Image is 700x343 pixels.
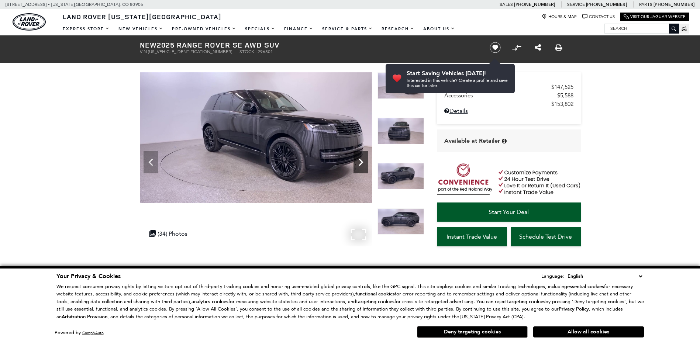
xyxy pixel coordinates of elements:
[639,2,652,7] span: Parts
[63,12,221,21] span: Land Rover [US_STATE][GEOGRAPHIC_DATA]
[140,41,477,49] h1: 2025 Range Rover SE AWD SUV
[140,40,157,50] strong: New
[13,13,46,31] img: Land Rover
[582,14,615,20] a: Contact Us
[318,22,377,35] a: Service & Parts
[280,22,318,35] a: Finance
[514,1,555,7] a: [PHONE_NUMBER]
[255,49,273,54] span: L296501
[559,306,589,312] a: Privacy Policy
[437,202,581,222] a: Start Your Deal
[586,1,627,7] a: [PHONE_NUMBER]
[487,42,503,53] button: Save vehicle
[541,274,564,278] div: Language:
[58,12,226,21] a: Land Rover [US_STATE][GEOGRAPHIC_DATA]
[356,298,394,305] strong: targeting cookies
[502,138,507,144] div: Vehicle is in stock and ready for immediate delivery. Due to demand, availability is subject to c...
[555,43,562,52] a: Print this New 2025 Range Rover SE AWD SUV
[507,298,545,305] strong: targeting cookies
[140,49,148,54] span: VIN:
[241,22,280,35] a: Specials
[355,291,395,297] strong: functional cookies
[535,43,541,52] a: Share this New 2025 Range Rover SE AWD SUV
[542,14,577,20] a: Hours & Map
[557,92,573,99] span: $5,588
[144,151,158,173] div: Previous
[444,84,573,90] a: MSRP $147,525
[145,226,191,241] div: (34) Photos
[168,22,241,35] a: Pre-Owned Vehicles
[444,107,573,114] a: Details
[624,14,686,20] a: Visit Our Jaguar Website
[140,72,372,203] img: New 2025 Santorini Black Land Rover SE image 2
[417,326,528,338] button: Deny targeting cookies
[58,22,459,35] nav: Main Navigation
[239,49,255,54] span: Stock:
[62,313,107,320] strong: Arbitration Provision
[82,330,104,335] a: ComplyAuto
[354,151,368,173] div: Next
[56,272,121,280] span: Your Privacy & Cookies
[511,42,522,53] button: Compare Vehicle
[444,137,500,145] span: Available at Retailer
[377,118,424,144] img: New 2025 Santorini Black Land Rover SE image 3
[13,13,46,31] a: land-rover
[148,49,232,54] span: [US_VEHICLE_IDENTIFICATION_NUMBER]
[419,22,459,35] a: About Us
[559,306,589,312] u: Privacy Policy
[444,84,551,90] span: MSRP
[377,208,424,235] img: New 2025 Santorini Black Land Rover SE image 5
[56,283,644,321] p: We respect consumer privacy rights by letting visitors opt out of third-party tracking cookies an...
[511,227,581,246] a: Schedule Test Drive
[444,92,557,99] span: Accessories
[377,72,424,99] img: New 2025 Santorini Black Land Rover SE image 2
[533,326,644,337] button: Allow all cookies
[114,22,168,35] a: New Vehicles
[551,84,573,90] span: $147,525
[437,227,507,246] a: Instant Trade Value
[567,283,604,290] strong: essential cookies
[192,298,228,305] strong: analytics cookies
[566,272,644,280] select: Language Select
[55,330,104,335] div: Powered by
[551,101,573,107] span: $153,802
[605,24,679,33] input: Search
[444,101,573,107] a: $153,802
[446,233,497,240] span: Instant Trade Value
[654,1,694,7] a: [PHONE_NUMBER]
[377,163,424,190] img: New 2025 Santorini Black Land Rover SE image 4
[6,2,143,7] a: [STREET_ADDRESS] • [US_STATE][GEOGRAPHIC_DATA], CO 80905
[58,22,114,35] a: EXPRESS STORE
[500,2,513,7] span: Sales
[489,208,529,215] span: Start Your Deal
[567,2,585,7] span: Service
[519,233,572,240] span: Schedule Test Drive
[377,22,419,35] a: Research
[444,92,573,99] a: Accessories $5,588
